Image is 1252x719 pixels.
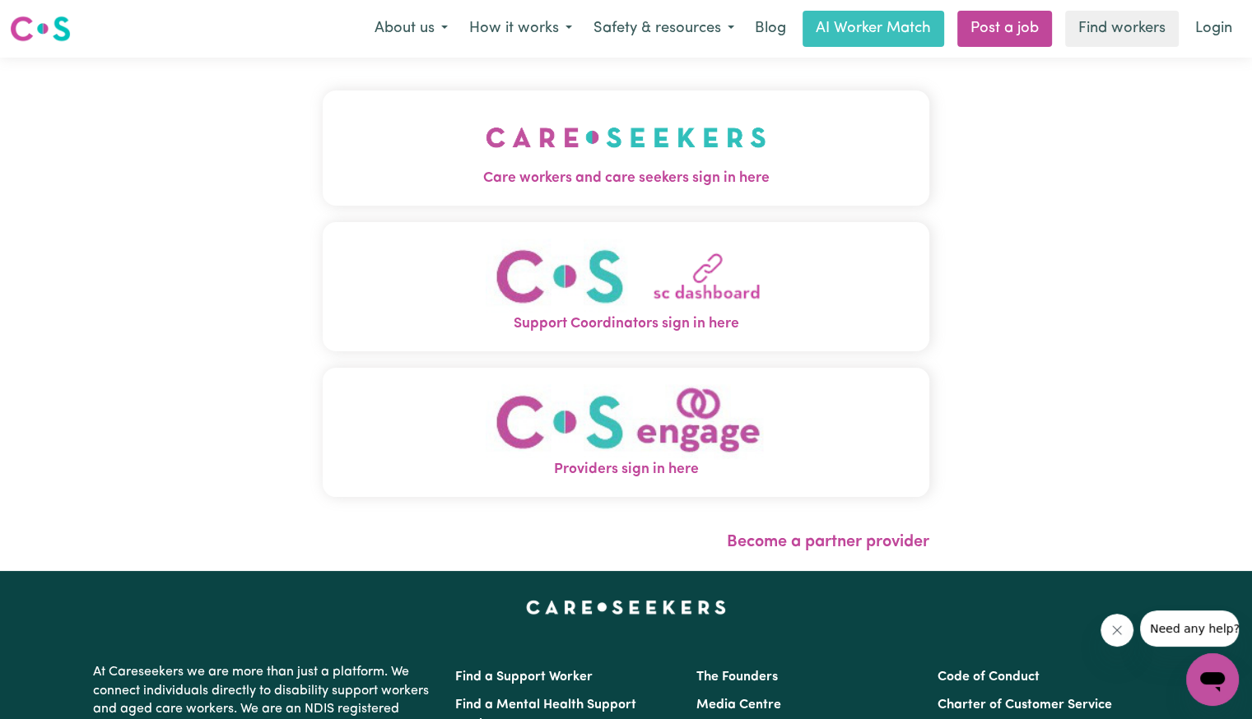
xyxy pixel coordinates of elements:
iframe: Message from company [1140,610,1239,647]
iframe: Button to launch messaging window [1186,653,1239,706]
button: How it works [458,12,583,46]
a: Login [1185,11,1242,47]
button: Support Coordinators sign in here [323,222,929,351]
a: Find a Support Worker [455,670,593,684]
a: Find workers [1065,11,1179,47]
a: Blog [745,11,796,47]
img: Careseekers logo [10,14,71,44]
a: Charter of Customer Service [938,698,1112,712]
span: Support Coordinators sign in here [323,313,929,335]
span: Need any help? [10,12,100,25]
a: Code of Conduct [938,670,1040,684]
button: Providers sign in here [323,368,929,497]
a: The Founders [696,670,778,684]
button: Care workers and care seekers sign in here [323,90,929,206]
span: Care workers and care seekers sign in here [323,168,929,189]
a: Media Centre [696,698,781,712]
a: Become a partner provider [727,534,929,550]
button: Safety & resources [583,12,745,46]
span: Providers sign in here [323,459,929,480]
a: Careseekers home page [526,601,726,614]
iframe: Close message [1101,614,1133,647]
a: AI Worker Match [803,11,944,47]
button: About us [364,12,458,46]
a: Post a job [957,11,1052,47]
a: Careseekers logo [10,10,71,48]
